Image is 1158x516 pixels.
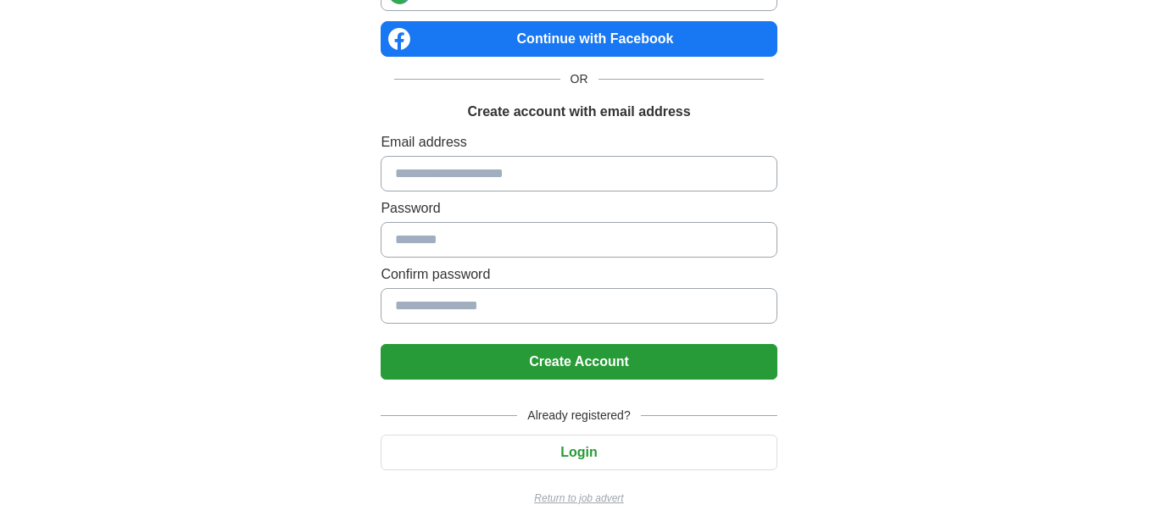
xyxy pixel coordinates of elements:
[381,344,777,380] button: Create Account
[381,445,777,459] a: Login
[381,21,777,57] a: Continue with Facebook
[467,102,690,122] h1: Create account with email address
[381,491,777,506] a: Return to job advert
[560,70,598,88] span: OR
[381,435,777,470] button: Login
[381,264,777,285] label: Confirm password
[517,407,640,424] span: Already registered?
[381,132,777,153] label: Email address
[381,198,777,219] label: Password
